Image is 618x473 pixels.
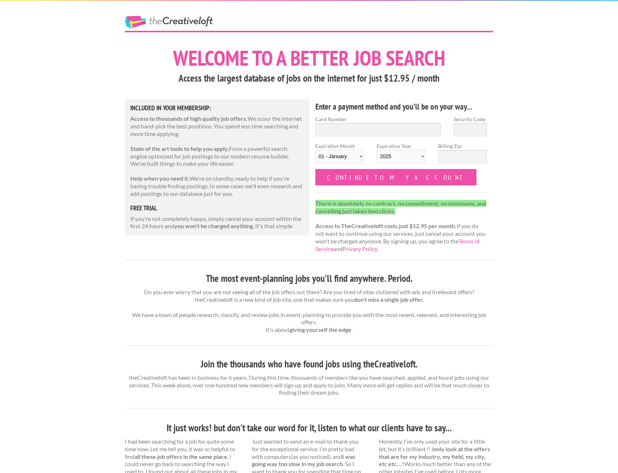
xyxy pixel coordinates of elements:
h4: Enter a payment method and you'll be on your way... [315,101,487,112]
label: Security Code [454,115,487,123]
h5: Included in Your Membership: [130,105,304,111]
h3: The most event-planning jobs you'll find anywhere. Period. [125,272,493,285]
strong: you won't be charged anything [174,222,253,229]
select: Expiration Year [377,150,425,163]
a: Privacy Policy [343,245,377,252]
select: Expiration Month [315,150,364,163]
strong: Access to thousands of high quality job offers. [130,115,247,122]
label: Card Number [315,115,441,123]
p: If you do not want to continue using our services, just cancel your account you won't be charged ... [315,200,487,253]
h3: Join the thousands who have found jobs using theCreativeloft. [125,357,493,371]
a: The Creative Loft [125,16,213,29]
strong: giving yourself the edge. [290,326,353,333]
h1: Welcome to a better job search [125,48,493,69]
strong: don't miss a single job offer. [354,296,424,303]
h3: It just works! but don't take our word for it, listen to what our clients have to say... [125,421,493,435]
strong: I was going way too slow in my job search [252,453,355,468]
strong: only look at the offers that are for my industry, my field, my city, etc etc… ! [379,445,490,468]
p: From a powerful search engine optimized for job postings to our modern resume builder. We've buil... [130,145,304,168]
p: We scour the internet and hand-pick the best positions. You spend less time searching and more ti... [130,115,304,137]
strong: There is absolutely no contract, no commitment, no minimums, and cancelling just takes two clicks. [315,200,486,214]
strong: Help when you need it. [130,175,189,182]
input: Continue to my account [315,169,476,185]
p: Do you ever worry that you are not seeing all of the job offers out there? Are you tired of sites... [125,288,493,334]
label: Billing Zip: [438,142,487,150]
a: Terms of Service [315,238,480,252]
strong: all these job offers in the same place [135,453,227,460]
h5: free trial [130,205,304,211]
p: If you're not completely happy, simply cancel your account within the first 24 hours and . It's t... [130,215,304,230]
label: Expiration Month [315,142,364,169]
p: We're on standby, ready to help if you're having trouble finding postings. In some cases we'll ev... [130,175,304,197]
strong: State of the art tools to help you apply. [130,145,229,152]
label: Expiration Year [377,142,425,169]
strong: Access to TheCreativeloft costs just $12.95 per month. [315,222,457,229]
h3: Access the largest database of jobs on the internet for just $12.95 / month [125,71,493,85]
p: theCreativeloft has been in business for 6 years. During this time, thousands of members like you... [125,374,493,396]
